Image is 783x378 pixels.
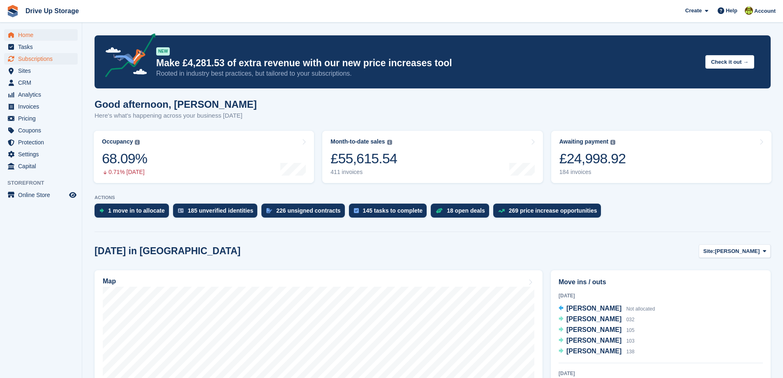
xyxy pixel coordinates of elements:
[493,204,605,222] a: 269 price increase opportunities
[156,47,170,56] div: NEW
[178,208,184,213] img: verify_identity-adf6edd0f0f0b5bbfe63781bf79b02c33cf7c696d77639b501bdc392416b5a36.svg
[559,325,635,336] a: [PERSON_NAME] 105
[261,204,349,222] a: 226 unsigned contracts
[95,195,771,200] p: ACTIONS
[559,336,635,346] a: [PERSON_NAME] 103
[4,125,78,136] a: menu
[626,317,635,322] span: 032
[509,207,597,214] div: 269 price increase opportunities
[135,140,140,145] img: icon-info-grey-7440780725fd019a000dd9b08b2336e03edf1995a4989e88bcd33f0948082b44.svg
[156,57,699,69] p: Make £4,281.53 of extra revenue with our new price increases tool
[99,208,104,213] img: move_ins_to_allocate_icon-fdf77a2bb77ea45bf5b3d319d69a93e2d87916cf1d5bf7949dd705db3b84f3ca.svg
[95,204,173,222] a: 1 move in to allocate
[4,189,78,201] a: menu
[103,278,116,285] h2: Map
[95,246,240,257] h2: [DATE] in [GEOGRAPHIC_DATA]
[626,349,635,355] span: 138
[705,55,754,69] button: Check it out →
[4,89,78,100] a: menu
[18,189,67,201] span: Online Store
[4,65,78,77] a: menu
[330,150,397,167] div: £55,615.54
[447,207,485,214] div: 18 open deals
[94,131,314,183] a: Occupancy 68.09% 0.71% [DATE]
[102,138,133,145] div: Occupancy
[566,326,621,333] span: [PERSON_NAME]
[18,113,67,124] span: Pricing
[551,131,771,183] a: Awaiting payment £24,998.92 184 invoices
[626,327,635,333] span: 105
[498,209,505,213] img: price_increase_opportunities-93ffe204e8149a01c8c9dc8f82e8f89637d9d84a8eef4429ea346261dce0b2c0.svg
[559,346,635,357] a: [PERSON_NAME] 138
[559,314,635,325] a: [PERSON_NAME] 032
[18,148,67,160] span: Settings
[566,348,621,355] span: [PERSON_NAME]
[626,338,635,344] span: 103
[4,53,78,65] a: menu
[156,69,699,78] p: Rooted in industry best practices, but tailored to your subscriptions.
[715,247,760,255] span: [PERSON_NAME]
[330,169,397,176] div: 411 invoices
[745,7,753,15] img: Lindsay Dawes
[363,207,423,214] div: 145 tasks to complete
[559,370,763,377] div: [DATE]
[354,208,359,213] img: task-75834270c22a3079a89374b754ae025e5fb1db73e45f91037f5363f120a921f8.svg
[18,89,67,100] span: Analytics
[95,111,257,121] p: Here's what's happening across your business [DATE]
[4,29,78,41] a: menu
[266,208,272,213] img: contract_signature_icon-13c848040528278c33f63329250d36e43548de30e8caae1d1a13099fd9432cc5.svg
[173,204,262,222] a: 185 unverified identities
[188,207,254,214] div: 185 unverified identities
[18,29,67,41] span: Home
[566,337,621,344] span: [PERSON_NAME]
[4,148,78,160] a: menu
[559,277,763,287] h2: Move ins / outs
[431,204,493,222] a: 18 open deals
[559,304,655,314] a: [PERSON_NAME] Not allocated
[18,53,67,65] span: Subscriptions
[18,101,67,112] span: Invoices
[18,137,67,148] span: Protection
[685,7,702,15] span: Create
[559,169,626,176] div: 184 invoices
[703,247,715,255] span: Site:
[4,77,78,88] a: menu
[276,207,340,214] div: 226 unsigned contracts
[4,101,78,112] a: menu
[436,208,443,213] img: deal-1b604bf984904fb50ccaf53a9ad4b4a5d6e5aea283cecdc64d6e3604feb123c2.svg
[699,244,771,258] button: Site: [PERSON_NAME]
[754,7,776,15] span: Account
[349,204,431,222] a: 145 tasks to complete
[95,99,257,110] h1: Good afternoon, [PERSON_NAME]
[626,306,655,312] span: Not allocated
[726,7,737,15] span: Help
[18,77,67,88] span: CRM
[7,179,82,187] span: Storefront
[22,4,82,18] a: Drive Up Storage
[18,160,67,172] span: Capital
[559,138,609,145] div: Awaiting payment
[330,138,385,145] div: Month-to-date sales
[4,41,78,53] a: menu
[18,125,67,136] span: Coupons
[7,5,19,17] img: stora-icon-8386f47178a22dfd0bd8f6a31ec36ba5ce8667c1dd55bd0f319d3a0aa187defe.svg
[4,160,78,172] a: menu
[322,131,543,183] a: Month-to-date sales £55,615.54 411 invoices
[4,113,78,124] a: menu
[4,137,78,148] a: menu
[566,315,621,322] span: [PERSON_NAME]
[102,169,147,176] div: 0.71% [DATE]
[18,41,67,53] span: Tasks
[68,190,78,200] a: Preview store
[98,33,156,80] img: price-adjustments-announcement-icon-8257ccfd72463d97f412b2fc003d46551f7dbcb40ab6d574587a9cd5c0d94...
[566,305,621,312] span: [PERSON_NAME]
[108,207,165,214] div: 1 move in to allocate
[559,292,763,299] div: [DATE]
[559,150,626,167] div: £24,998.92
[102,150,147,167] div: 68.09%
[387,140,392,145] img: icon-info-grey-7440780725fd019a000dd9b08b2336e03edf1995a4989e88bcd33f0948082b44.svg
[18,65,67,77] span: Sites
[610,140,615,145] img: icon-info-grey-7440780725fd019a000dd9b08b2336e03edf1995a4989e88bcd33f0948082b44.svg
